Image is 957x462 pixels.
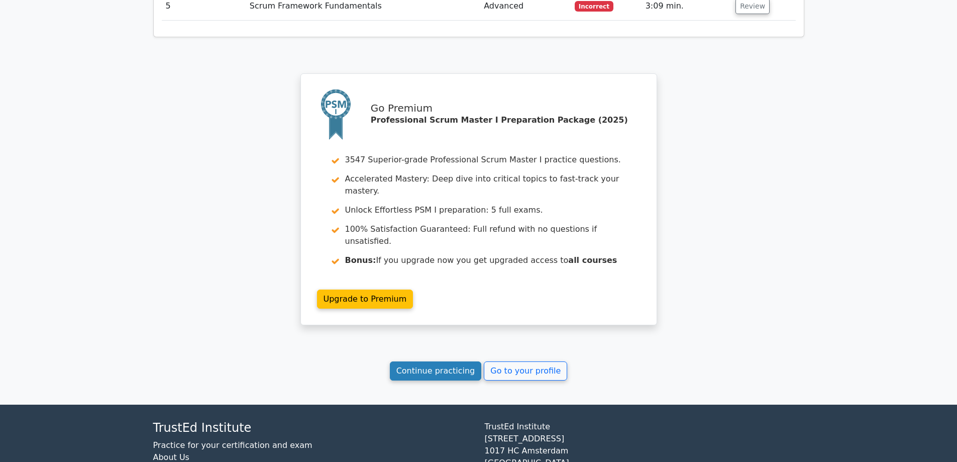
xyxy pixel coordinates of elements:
[153,452,189,462] a: About Us
[153,421,473,435] h4: TrustEd Institute
[575,1,613,11] span: Incorrect
[153,440,312,450] a: Practice for your certification and exam
[317,290,413,309] a: Upgrade to Premium
[484,361,567,381] a: Go to your profile
[390,361,482,381] a: Continue practicing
